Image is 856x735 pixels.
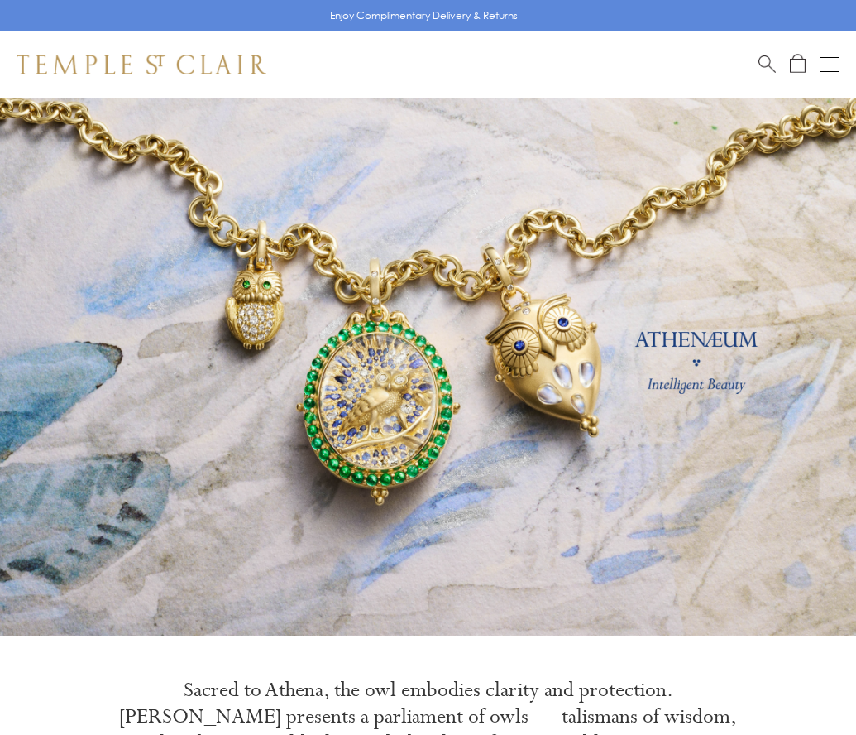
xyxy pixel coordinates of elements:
button: Open navigation [820,55,839,74]
p: Enjoy Complimentary Delivery & Returns [330,7,518,24]
a: Open Shopping Bag [790,54,806,74]
img: Temple St. Clair [17,55,266,74]
a: Search [758,54,776,74]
